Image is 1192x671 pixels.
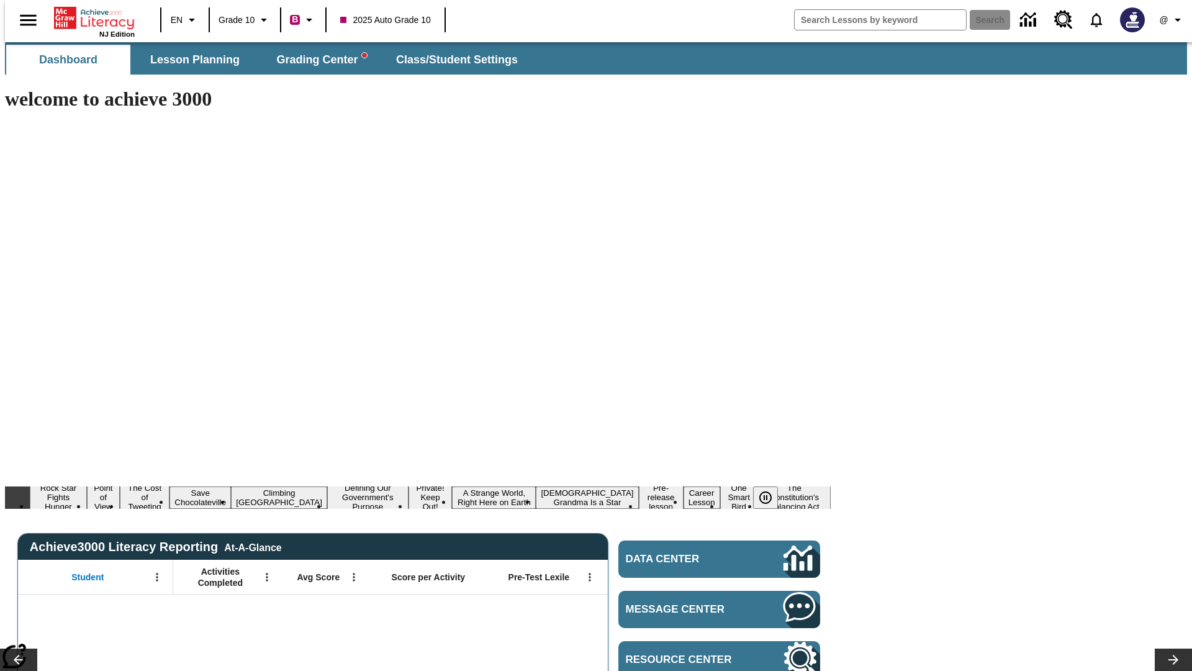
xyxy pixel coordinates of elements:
[39,53,97,67] span: Dashboard
[5,42,1187,75] div: SubNavbar
[452,486,536,509] button: Slide 8 A Strange World, Right Here on Earth
[260,45,384,75] button: Grading Center
[753,486,790,509] div: Pause
[508,572,570,583] span: Pre-Test Lexile
[618,591,820,628] a: Message Center
[10,2,47,39] button: Open side menu
[392,572,466,583] span: Score per Activity
[758,482,831,513] button: Slide 13 The Constitution's Balancing Act
[327,482,409,513] button: Slide 6 Defining Our Government's Purpose
[30,540,282,554] span: Achieve3000 Literacy Reporting
[1120,7,1145,32] img: Avatar
[1159,14,1168,27] span: @
[6,45,130,75] button: Dashboard
[258,568,276,587] button: Open Menu
[626,603,746,616] span: Message Center
[409,482,453,513] button: Slide 7 Private! Keep Out!
[639,482,684,513] button: Slide 10 Pre-release lesson
[171,14,183,27] span: EN
[1152,9,1192,31] button: Profile/Settings
[1113,4,1152,36] button: Select a new avatar
[684,486,720,509] button: Slide 11 Career Lesson
[276,53,366,67] span: Grading Center
[1013,3,1047,37] a: Data Center
[148,568,166,587] button: Open Menu
[30,482,87,513] button: Slide 1 Rock Star Fights Hunger
[618,541,820,578] a: Data Center
[169,486,231,509] button: Slide 4 Save Chocolateville
[292,12,298,27] span: B
[219,14,255,27] span: Grade 10
[54,6,135,30] a: Home
[5,88,831,111] h1: welcome to achieve 3000
[231,486,327,509] button: Slide 5 Climbing Mount Tai
[133,45,257,75] button: Lesson Planning
[795,10,966,30] input: search field
[1047,3,1080,37] a: Resource Center, Will open in new tab
[1080,4,1113,36] a: Notifications
[626,553,742,565] span: Data Center
[224,540,281,554] div: At-A-Glance
[536,486,638,509] button: Slide 9 South Korean Grandma Is a Star
[214,9,276,31] button: Grade: Grade 10, Select a grade
[340,14,430,27] span: 2025 Auto Grade 10
[5,45,529,75] div: SubNavbar
[71,572,104,583] span: Student
[720,482,758,513] button: Slide 12 One Smart Bird
[179,566,261,588] span: Activities Completed
[285,9,322,31] button: Boost Class color is violet red. Change class color
[297,572,340,583] span: Avg Score
[362,53,367,58] svg: writing assistant alert
[1155,649,1192,671] button: Lesson carousel, Next
[580,568,599,587] button: Open Menu
[165,9,205,31] button: Language: EN, Select a language
[626,654,746,666] span: Resource Center
[99,30,135,38] span: NJ Edition
[386,45,528,75] button: Class/Student Settings
[120,482,169,513] button: Slide 3 The Cost of Tweeting
[345,568,363,587] button: Open Menu
[54,4,135,38] div: Home
[87,482,120,513] button: Slide 2 Point of View
[150,53,240,67] span: Lesson Planning
[753,486,778,509] button: Pause
[396,53,518,67] span: Class/Student Settings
